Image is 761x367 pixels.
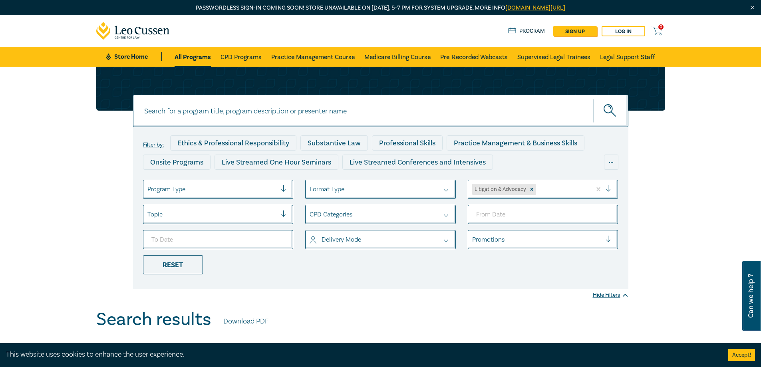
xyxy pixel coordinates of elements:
a: Legal Support Staff [600,47,655,67]
a: Program [508,27,545,36]
input: From Date [468,205,618,224]
input: select [310,235,311,244]
a: Supervised Legal Trainees [517,47,590,67]
div: This website uses cookies to enhance the user experience. [6,349,716,360]
div: National Programs [461,174,534,189]
input: select [147,210,149,219]
label: Filter by: [143,142,164,148]
span: Can we help ? [747,266,755,326]
div: Live Streamed One Hour Seminars [215,155,338,170]
a: Store Home [106,52,161,61]
div: Pre-Recorded Webcasts [274,174,366,189]
a: Medicare Billing Course [364,47,431,67]
div: Ethics & Professional Responsibility [170,135,296,151]
a: Practice Management Course [271,47,355,67]
div: Hide Filters [593,291,628,299]
img: Close [749,4,756,11]
input: select [472,235,474,244]
input: Search for a program title, program description or presenter name [133,95,628,127]
p: Passwordless sign-in coming soon! Store unavailable on [DATE], 5–7 PM for system upgrade. More info [96,4,665,12]
div: 10 CPD Point Packages [370,174,457,189]
div: Substantive Law [300,135,368,151]
a: [DOMAIN_NAME][URL] [505,4,565,12]
div: Professional Skills [372,135,443,151]
h1: Search results [96,309,211,330]
a: Download PDF [223,316,268,327]
div: Litigation & Advocacy [472,184,527,195]
div: Live Streamed Practical Workshops [143,174,270,189]
a: sign up [553,26,597,36]
input: To Date [143,230,294,249]
button: Accept cookies [728,349,755,361]
input: select [147,185,149,194]
a: Pre-Recorded Webcasts [440,47,508,67]
div: Reset [143,255,203,274]
div: Onsite Programs [143,155,211,170]
div: Live Streamed Conferences and Intensives [342,155,493,170]
input: select [310,210,311,219]
div: Practice Management & Business Skills [447,135,584,151]
input: select [538,185,539,194]
span: 0 [658,24,664,30]
div: ... [604,155,618,170]
a: All Programs [175,47,211,67]
a: Log in [602,26,645,36]
div: Remove Litigation & Advocacy [527,184,536,195]
input: select [310,185,311,194]
a: CPD Programs [221,47,262,67]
